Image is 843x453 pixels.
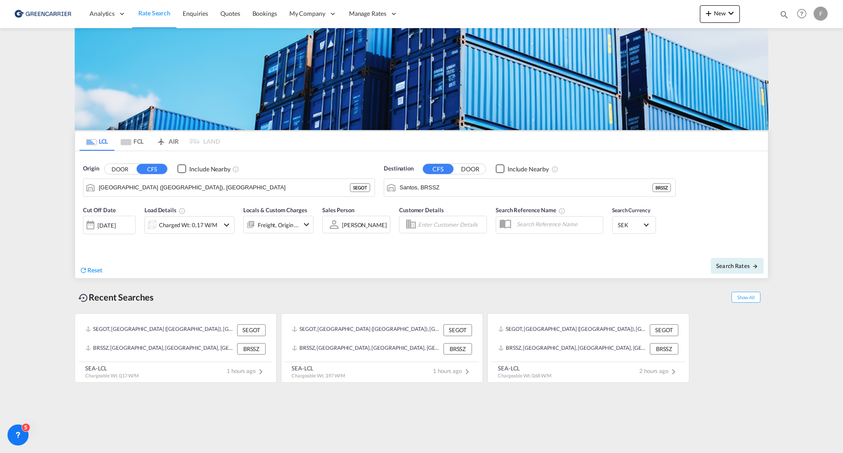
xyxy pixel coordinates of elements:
[220,10,240,17] span: Quotes
[423,164,454,174] button: CFS
[498,324,648,336] div: SEGOT, Gothenburg (Goteborg), Sweden, Northern Europe, Europe
[794,6,809,21] span: Help
[384,179,675,196] md-input-container: Santos, BRSSZ
[301,219,312,230] md-icon: icon-chevron-down
[115,131,150,151] md-tab-item: FCL
[75,287,157,307] div: Recent Searches
[617,218,651,231] md-select: Select Currency: kr SEKSweden Krona
[814,7,828,21] div: F
[650,324,678,336] div: SEGOT
[75,151,768,278] div: Origin DOOR CFS Checkbox No InkUnchecked: Ignores neighbouring ports when fetching rates.Checked ...
[700,5,740,23] button: icon-plus 400-fgNewicon-chevron-down
[652,183,671,192] div: BRSSZ
[159,219,217,231] div: Charged Wt: 0,17 W/M
[150,131,185,151] md-tab-item: AIR
[726,8,736,18] md-icon: icon-chevron-down
[75,313,277,383] recent-search-card: SEGOT, [GEOGRAPHIC_DATA] ([GEOGRAPHIC_DATA]), [GEOGRAPHIC_DATA], [GEOGRAPHIC_DATA], [GEOGRAPHIC_D...
[243,216,313,233] div: Freight Origin Destinationicon-chevron-down
[292,343,441,355] div: BRSSZ, Santos, Brazil, South America, Americas
[79,131,220,151] md-pagination-wrapper: Use the left and right arrow keys to navigate between tabs
[232,166,239,173] md-icon: Unchecked: Ignores neighbouring ports when fetching rates.Checked : Includes neighbouring ports w...
[618,221,642,229] span: SEK
[508,165,549,174] div: Include Nearby
[90,9,115,18] span: Analytics
[443,343,472,355] div: BRSSZ
[711,258,764,274] button: Search Ratesicon-arrow-right
[237,343,266,355] div: BRSSZ
[79,266,87,274] md-icon: icon-refresh
[144,216,234,234] div: Charged Wt: 0,17 W/Micon-chevron-down
[752,263,758,269] md-icon: icon-arrow-right
[399,207,443,214] span: Customer Details
[85,373,139,378] span: Chargeable Wt. 0,17 W/M
[256,366,266,377] md-icon: icon-chevron-right
[289,9,325,18] span: My Company
[703,8,714,18] md-icon: icon-plus 400-fg
[342,221,387,228] div: [PERSON_NAME]
[551,166,558,173] md-icon: Unchecked: Ignores neighbouring ports when fetching rates.Checked : Includes neighbouring ports w...
[83,216,136,234] div: [DATE]
[496,164,549,174] md-checkbox: Checkbox No Ink
[281,313,483,383] recent-search-card: SEGOT, [GEOGRAPHIC_DATA] ([GEOGRAPHIC_DATA]), [GEOGRAPHIC_DATA], [GEOGRAPHIC_DATA], [GEOGRAPHIC_D...
[498,373,551,378] span: Chargeable Wt. 0,68 W/M
[418,218,484,231] input: Enter Customer Details
[227,367,266,374] span: 1 hours ago
[79,266,102,275] div: icon-refreshReset
[86,324,235,336] div: SEGOT, Gothenburg (Goteborg), Sweden, Northern Europe, Europe
[137,164,167,174] button: CFS
[243,207,307,214] span: Locals & Custom Charges
[292,373,345,378] span: Chargeable Wt. 3,97 W/M
[83,207,116,214] span: Cut Off Date
[85,364,139,372] div: SEA-LCL
[177,164,231,174] md-checkbox: Checkbox No Ink
[252,10,277,17] span: Bookings
[79,131,115,151] md-tab-item: LCL
[703,10,736,17] span: New
[189,165,231,174] div: Include Nearby
[104,164,135,174] button: DOOR
[179,207,186,214] md-icon: Chargeable Weight
[487,313,689,383] recent-search-card: SEGOT, [GEOGRAPHIC_DATA] ([GEOGRAPHIC_DATA]), [GEOGRAPHIC_DATA], [GEOGRAPHIC_DATA], [GEOGRAPHIC_D...
[144,207,186,214] span: Load Details
[349,9,386,18] span: Manage Rates
[498,343,648,355] div: BRSSZ, Santos, Brazil, South America, Americas
[292,324,441,336] div: SEGOT, Gothenburg (Goteborg), Sweden, Northern Europe, Europe
[99,181,350,194] input: Search by Port
[558,207,566,214] md-icon: Your search will be saved by the below given name
[668,366,679,377] md-icon: icon-chevron-right
[350,183,370,192] div: SEGOT
[512,217,603,231] input: Search Reference Name
[87,266,102,274] span: Reset
[639,367,679,374] span: 2 hours ago
[650,343,678,355] div: BRSSZ
[83,233,90,245] md-datepicker: Select
[13,4,72,24] img: 609dfd708afe11efa14177256b0082fb.png
[384,164,414,173] span: Destination
[138,9,170,17] span: Rate Search
[612,207,650,214] span: Search Currency
[341,218,388,231] md-select: Sales Person: Fredrik Fagerman
[443,324,472,336] div: SEGOT
[462,366,472,377] md-icon: icon-chevron-right
[292,364,345,372] div: SEA-LCL
[433,367,472,374] span: 1 hours ago
[75,28,768,130] img: GreenCarrierFCL_LCL.png
[183,10,208,17] span: Enquiries
[258,219,299,231] div: Freight Origin Destination
[86,343,235,355] div: BRSSZ, Santos, Brazil, South America, Americas
[322,207,354,214] span: Sales Person
[83,164,99,173] span: Origin
[400,181,652,194] input: Search by Port
[237,324,266,336] div: SEGOT
[794,6,814,22] div: Help
[716,262,758,269] span: Search Rates
[455,164,486,174] button: DOOR
[498,364,551,372] div: SEA-LCL
[779,10,789,23] div: icon-magnify
[7,407,37,440] iframe: Chat
[83,179,375,196] md-input-container: Gothenburg (Goteborg), SEGOT
[731,292,760,303] span: Show All
[779,10,789,19] md-icon: icon-magnify
[78,293,89,303] md-icon: icon-backup-restore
